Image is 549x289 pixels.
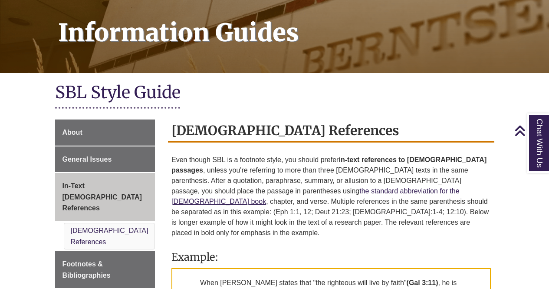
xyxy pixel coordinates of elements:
[514,125,547,136] a: Back to Top
[171,151,491,242] p: Even though SBL is a footnote style, you should prefer , unless you're referring to more than thr...
[171,187,460,205] a: the standard abbreviation for the [DEMOGRAPHIC_DATA] book
[62,260,111,279] span: Footnotes & Bibliographies
[407,279,438,286] strong: (Gal 3:11)
[55,82,494,105] h1: SBL Style Guide
[171,250,491,264] h3: Example:
[168,120,494,143] h2: [DEMOGRAPHIC_DATA] References
[62,156,112,163] span: General Issues
[55,173,155,221] a: In-Text [DEMOGRAPHIC_DATA] References
[62,129,82,136] span: About
[55,120,155,146] a: About
[55,146,155,173] a: General Issues
[62,182,142,212] span: In-Text [DEMOGRAPHIC_DATA] References
[71,227,148,246] a: [DEMOGRAPHIC_DATA] References
[55,251,155,288] a: Footnotes & Bibliographies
